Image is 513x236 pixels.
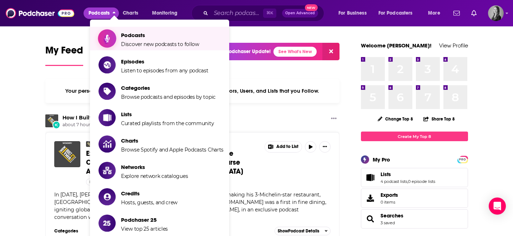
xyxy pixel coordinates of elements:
span: Show Podcast Details [278,229,319,234]
span: New [305,4,318,11]
a: 4 podcast lists [381,179,407,184]
div: My Pro [373,156,390,163]
span: For Business [338,8,367,18]
span: View top 25 articles [121,226,168,232]
span: Open Advanced [285,11,315,15]
img: How I Built This with Guy Raz [45,114,58,127]
span: Podcasts [89,8,110,18]
span: Podchaser 25 [121,216,168,223]
span: Explore network catalogues [121,173,188,179]
a: Lists [363,173,378,183]
button: Show More Button [328,114,340,123]
a: Exclusive Update: The Chef Who Shocked the Culinary World and Why He’s Changing Course Again—[PER... [86,149,260,176]
button: open menu [374,7,423,19]
a: 3 saved [381,220,395,225]
button: 46m 23s [86,179,115,185]
span: Lists [381,171,391,178]
span: Monitoring [152,8,177,18]
button: open menu [147,7,187,19]
button: Open AdvancedNew [282,9,318,17]
span: Credits [121,190,177,197]
a: See What's New [273,47,317,57]
a: How I Built This with Guy Raz [62,114,162,121]
button: open menu [423,7,449,19]
span: ⌘ K [263,9,276,18]
h3: Categories [54,228,86,234]
span: Logged in as katieTBG [488,5,504,21]
div: Search podcasts, credits, & more... [198,5,331,21]
a: Show notifications dropdown [468,7,479,19]
button: Change Top 8 [373,114,418,123]
a: PRO [458,157,467,162]
a: 0 episode lists [408,179,435,184]
a: Lists [381,171,435,178]
span: Networks [121,164,188,170]
img: User Profile [488,5,504,21]
span: Curated playlists from the community [121,120,214,127]
input: Search podcasts, credits, & more... [211,7,263,19]
div: Open Intercom Messenger [489,197,506,215]
a: Create My Top 8 [361,132,468,141]
span: Discover new podcasts to follow [121,41,199,47]
a: View Profile [439,42,468,49]
span: Podcasts [121,32,199,39]
span: In [DATE], [PERSON_NAME] [PERSON_NAME] up the dining world by making his 3-Michelin-star restaura... [54,191,326,220]
div: Your personalized Feed is curated based on the Podcasts, Creators, Users, and Lists that you Follow. [45,79,340,103]
button: close menu [84,7,119,19]
a: Searches [381,212,403,219]
span: Charts [121,137,223,144]
span: Exclusive Update: The Chef Who Shocked the Culinary World and Why He’s Changing Course Again—[PER... [86,149,243,176]
span: My Feed [45,44,83,61]
img: How I Built This with Guy Raz [86,141,92,147]
a: My Feed [45,44,83,66]
span: Browse Spotify and Apple Podcasts Charts [121,147,223,153]
span: Add to List [276,144,298,149]
span: More [428,8,440,18]
a: Charts [118,7,142,19]
a: Show notifications dropdown [451,7,463,19]
span: Exports [363,193,378,203]
span: PRO [458,157,467,162]
span: 0 items [381,200,398,205]
button: open menu [333,7,376,19]
span: Lists [361,168,468,187]
span: Lists [121,111,214,118]
h3: released a new episode [62,114,220,121]
span: Charts [123,8,138,18]
button: Show More Button [265,142,302,152]
button: Show More Button [319,141,331,153]
span: Categories [121,84,216,91]
div: New Episode [52,121,60,129]
span: Exports [381,192,398,198]
span: Listen to episodes from any podcast [121,67,208,74]
button: ShowPodcast Details [275,227,331,235]
a: Searches [363,214,378,224]
button: Share Top 8 [423,112,455,126]
span: Searches [361,209,468,229]
a: Exports [361,189,468,208]
button: Show profile menu [488,5,504,21]
img: Exclusive Update: The Chef Who Shocked the Culinary World and Why He’s Changing Course Again—Dani... [54,141,80,167]
img: Podchaser - Follow, Share and Rate Podcasts [6,6,74,20]
span: Browse podcasts and episodes by topic [121,94,216,100]
span: For Podcasters [378,8,413,18]
span: about 7 hours ago [62,122,220,128]
a: Welcome [PERSON_NAME]! [361,42,432,49]
span: Hosts, guests, and crew [121,199,177,206]
span: Episodes [121,58,208,65]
